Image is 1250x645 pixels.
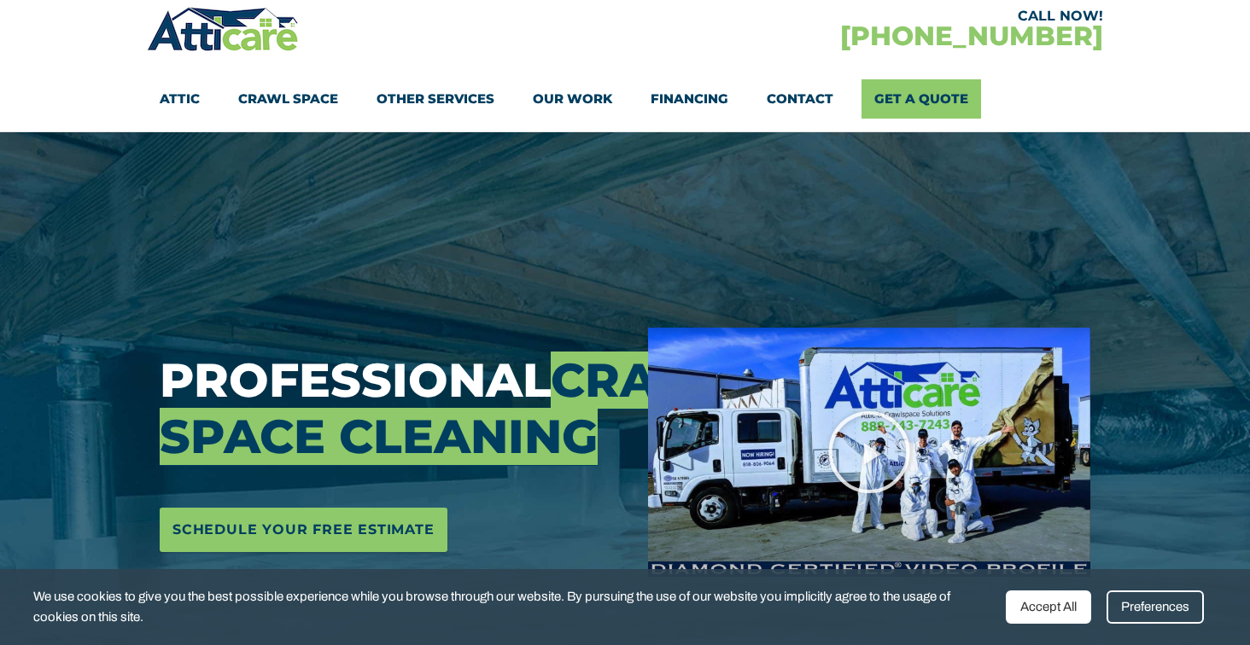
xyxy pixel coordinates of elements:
[1006,590,1091,624] div: Accept All
[862,79,981,119] a: Get A Quote
[160,508,447,552] a: Schedule Your Free Estimate
[33,586,992,628] span: We use cookies to give you the best possible experience while you browse through our website. By ...
[160,79,1090,119] nav: Menu
[172,516,435,543] span: Schedule Your Free Estimate
[651,79,728,119] a: Financing
[767,79,833,119] a: Contact
[377,79,494,119] a: Other Services
[827,410,912,495] div: Play Video
[160,352,622,465] h3: Professional
[625,9,1103,23] div: CALL NOW!
[238,79,338,119] a: Crawl Space
[160,352,739,465] span: Crawl Space Cleaning
[533,79,612,119] a: Our Work
[160,79,200,119] a: Attic
[1107,590,1204,624] div: Preferences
